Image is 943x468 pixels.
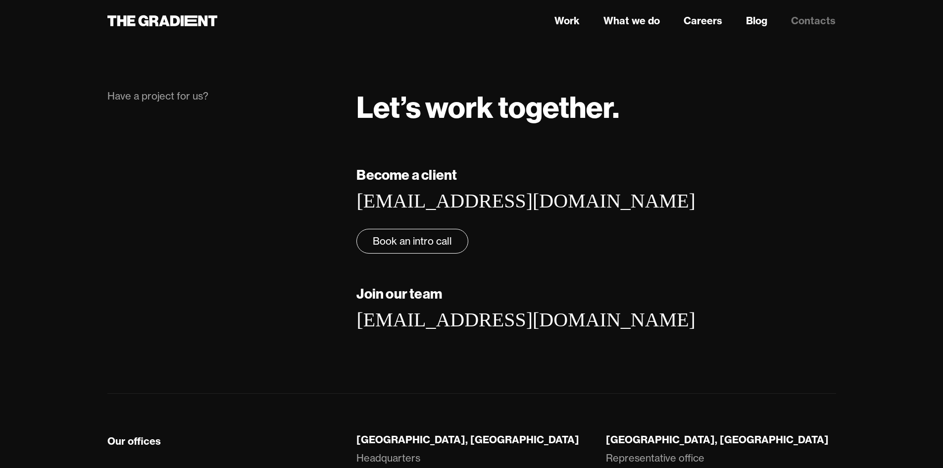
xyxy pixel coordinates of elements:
a: Work [554,13,580,28]
a: Contacts [791,13,836,28]
div: [GEOGRAPHIC_DATA], [GEOGRAPHIC_DATA] [356,433,586,446]
strong: [GEOGRAPHIC_DATA], [GEOGRAPHIC_DATA] [606,433,829,446]
strong: Let’s work together. [356,88,619,126]
div: Our offices [107,435,161,448]
strong: Become a client [356,166,457,183]
div: Have a project for us? [107,89,337,103]
div: Headquarters [356,450,420,466]
a: Book an intro call [356,229,468,254]
a: Blog [746,13,767,28]
div: Representative office [606,450,704,466]
a: [EMAIL_ADDRESS][DOMAIN_NAME] [356,309,695,331]
strong: Join our team [356,285,442,302]
a: What we do [603,13,660,28]
a: [EMAIL_ADDRESS][DOMAIN_NAME]‍ [356,190,695,212]
a: Careers [684,13,722,28]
